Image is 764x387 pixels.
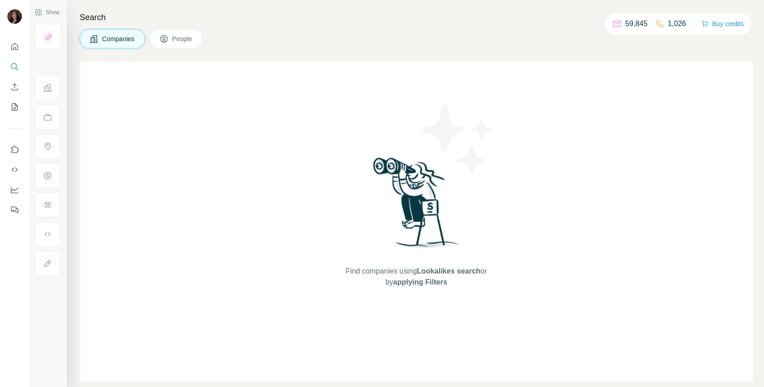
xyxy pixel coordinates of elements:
img: Surfe Illustration - Woman searching with binoculars [369,155,464,257]
h4: Search [80,11,753,24]
p: 1,026 [668,18,686,29]
span: Companies [102,34,135,43]
img: Avatar [7,9,22,24]
button: Enrich CSV [7,79,22,95]
span: applying Filters [393,278,447,286]
button: Search [7,59,22,75]
span: People [172,34,193,43]
button: Use Surfe API [7,161,22,178]
button: Feedback [7,202,22,218]
button: Show [28,5,66,19]
button: Quick start [7,38,22,55]
span: Find companies using or by [343,266,489,288]
p: 59,845 [625,18,648,29]
span: Lookalikes search [417,267,481,275]
button: Use Surfe on LinkedIn [7,141,22,158]
button: Buy credits [701,17,744,30]
button: My lists [7,99,22,115]
img: Surfe Illustration - Stars [417,98,499,180]
button: Dashboard [7,182,22,198]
